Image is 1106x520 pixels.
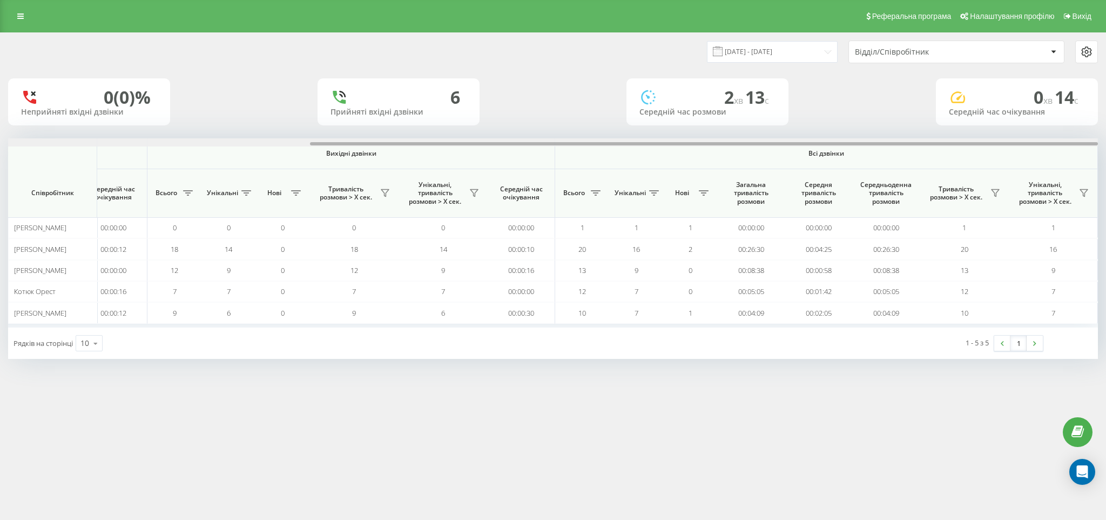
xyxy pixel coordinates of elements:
span: 7 [1051,286,1055,296]
span: 13 [961,265,968,275]
span: 0 [173,223,177,232]
td: 00:08:38 [717,260,785,281]
span: 1 [962,223,966,232]
span: Співробітник [17,189,87,197]
td: 00:26:30 [852,238,920,259]
span: Всього [561,189,588,197]
span: 20 [578,244,586,254]
span: 12 [961,286,968,296]
span: 7 [352,286,356,296]
span: c [765,95,769,106]
span: 7 [1051,308,1055,318]
span: 9 [441,265,445,275]
span: 10 [961,308,968,318]
span: Унікальні [207,189,238,197]
span: 9 [227,265,231,275]
span: 2 [724,85,745,109]
span: 7 [635,286,638,296]
span: 0 [1034,85,1055,109]
span: Загальна тривалість розмови [725,181,777,206]
span: 20 [961,244,968,254]
a: 1 [1010,336,1027,351]
span: [PERSON_NAME] [14,244,66,254]
td: 00:04:09 [852,302,920,323]
span: 16 [1049,244,1057,254]
span: 1 [581,223,584,232]
span: Тривалість розмови > Х сек. [925,185,987,202]
span: Вихід [1073,12,1091,21]
span: 16 [632,244,640,254]
span: Середня тривалість розмови [793,181,844,206]
div: 0 (0)% [104,87,151,108]
span: 7 [441,286,445,296]
span: 0 [352,223,356,232]
span: 0 [281,223,285,232]
span: 0 [281,308,285,318]
span: Тривалість розмови > Х сек. [315,185,377,202]
td: 00:00:16 [488,260,555,281]
span: Котюк Орест [14,286,56,296]
td: 00:04:09 [717,302,785,323]
div: 1 - 5 з 5 [966,337,989,348]
span: 14 [440,244,447,254]
span: 1 [1051,223,1055,232]
span: 18 [350,244,358,254]
div: Прийняті вхідні дзвінки [331,108,467,117]
span: c [1074,95,1078,106]
span: Унікальні [615,189,646,197]
td: 00:00:12 [80,238,147,259]
span: 12 [578,286,586,296]
td: 00:00:00 [717,217,785,238]
div: Відділ/Співробітник [855,48,984,57]
span: 6 [227,308,231,318]
td: 00:00:00 [488,281,555,302]
span: 14 [1055,85,1078,109]
td: 00:00:00 [80,217,147,238]
td: 00:00:00 [80,260,147,281]
div: Середній час очікування [949,108,1085,117]
div: Середній час розмови [639,108,775,117]
span: Рядків на сторінці [14,338,73,348]
span: 12 [350,265,358,275]
span: 0 [689,265,692,275]
td: 00:08:38 [852,260,920,281]
span: 1 [689,308,692,318]
span: 2 [689,244,692,254]
div: Open Intercom Messenger [1069,459,1095,485]
span: 18 [171,244,178,254]
span: 7 [635,308,638,318]
span: Середній час очікування [496,185,547,202]
span: 7 [173,286,177,296]
td: 00:05:05 [717,281,785,302]
span: 9 [1051,265,1055,275]
div: 10 [80,338,89,349]
span: Реферальна програма [872,12,952,21]
span: 1 [689,223,692,232]
span: 0 [689,286,692,296]
td: 00:00:30 [488,302,555,323]
div: Неприйняті вхідні дзвінки [21,108,157,117]
span: 0 [281,286,285,296]
td: 00:00:10 [488,238,555,259]
span: 13 [745,85,769,109]
td: 00:26:30 [717,238,785,259]
span: 0 [441,223,445,232]
span: [PERSON_NAME] [14,308,66,318]
div: 6 [450,87,460,108]
span: Середній час очікування [88,185,139,202]
span: Всі дзвінки [587,149,1065,158]
td: 00:00:00 [488,217,555,238]
span: Нові [669,189,696,197]
span: [PERSON_NAME] [14,223,66,232]
span: 1 [635,223,638,232]
td: 00:00:00 [785,217,852,238]
span: 0 [281,265,285,275]
td: 00:00:00 [852,217,920,238]
td: 00:04:25 [785,238,852,259]
span: 9 [352,308,356,318]
span: 9 [173,308,177,318]
span: 10 [578,308,586,318]
span: 12 [171,265,178,275]
span: хв [734,95,745,106]
td: 00:01:42 [785,281,852,302]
